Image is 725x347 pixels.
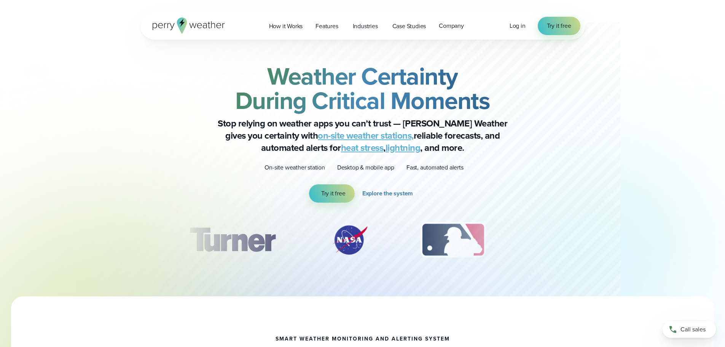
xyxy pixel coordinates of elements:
a: Case Studies [386,18,433,34]
a: Call sales [663,321,716,338]
span: Company [439,21,464,30]
span: Case Studies [392,22,426,31]
a: Explore the system [362,184,416,203]
div: 3 of 12 [413,221,493,259]
span: Explore the system [362,189,413,198]
span: Call sales [680,325,706,334]
img: Turner-Construction_1.svg [178,221,286,259]
span: How it Works [269,22,303,31]
p: Fast, automated alerts [406,163,464,172]
a: lightning [386,141,421,155]
p: Desktop & mobile app [337,163,394,172]
a: heat stress [341,141,384,155]
img: MLB.svg [413,221,493,259]
div: 2 of 12 [323,221,376,259]
span: Features [315,22,338,31]
span: Industries [353,22,378,31]
a: Try it free [538,17,580,35]
div: 4 of 12 [530,221,591,259]
img: NASA.svg [323,221,376,259]
img: PGA.svg [530,221,591,259]
span: Try it free [321,189,346,198]
a: How it Works [263,18,309,34]
div: 1 of 12 [178,221,286,259]
a: on-site weather stations, [318,129,414,142]
a: Log in [510,21,526,30]
strong: Weather Certainty During Critical Moments [235,58,490,118]
span: Try it free [547,21,571,30]
a: Try it free [309,184,355,203]
p: On-site weather station [265,163,325,172]
h1: smart weather monitoring and alerting system [276,336,450,342]
div: slideshow [178,221,547,263]
p: Stop relying on weather apps you can’t trust — [PERSON_NAME] Weather gives you certainty with rel... [210,117,515,154]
